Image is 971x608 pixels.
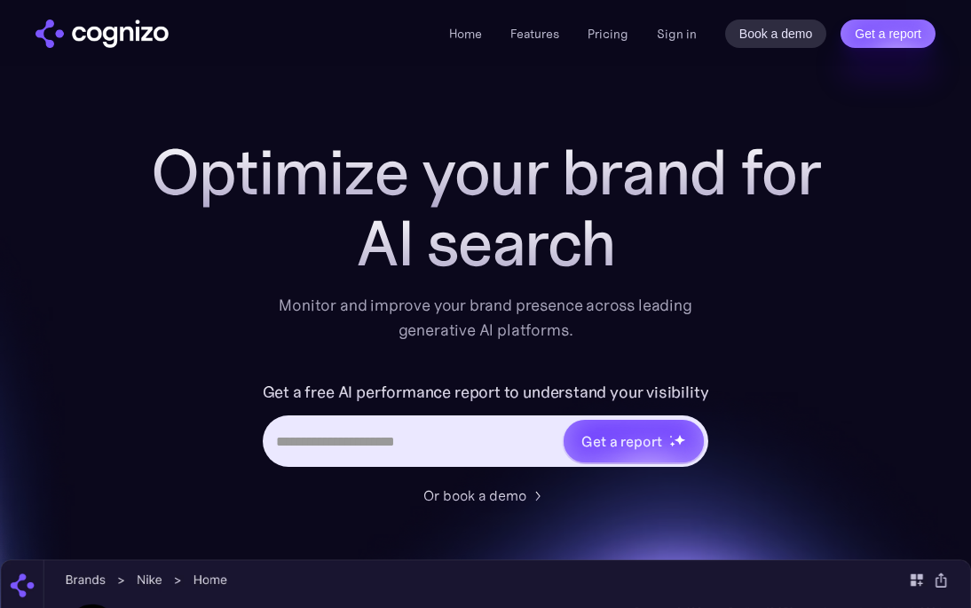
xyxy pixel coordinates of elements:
a: Sign in [657,23,697,44]
img: star [674,434,685,446]
h1: Optimize your brand for [130,137,841,208]
div: Monitor and improve your brand presence across leading generative AI platforms. [267,293,704,343]
a: Features [510,26,559,42]
label: Get a free AI performance report to understand your visibility [263,378,709,407]
a: Pricing [588,26,628,42]
div: Or book a demo [423,485,526,506]
a: Home [449,26,482,42]
div: Get a report [581,430,661,452]
a: home [36,20,169,48]
div: AI search [130,208,841,279]
form: Hero URL Input Form [263,378,709,476]
a: Get a reportstarstarstar [562,418,706,464]
img: cognizo logo [36,20,169,48]
img: star [669,441,675,447]
a: Or book a demo [423,485,548,506]
a: Get a report [841,20,935,48]
img: star [669,435,672,438]
a: Book a demo [725,20,827,48]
